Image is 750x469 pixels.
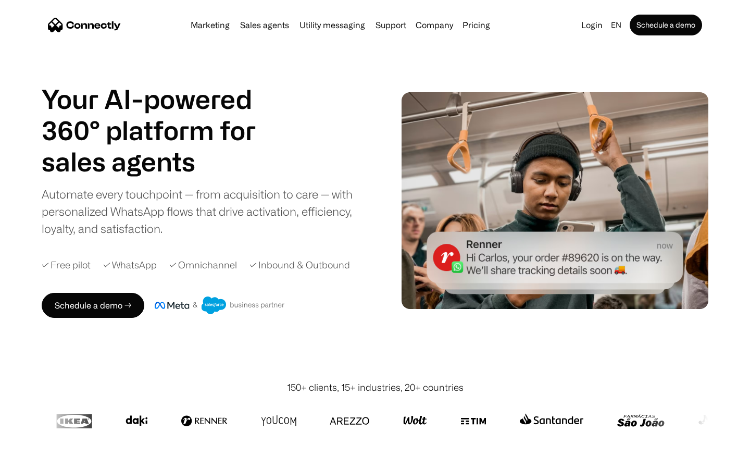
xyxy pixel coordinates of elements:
[236,21,293,29] a: Sales agents
[155,297,285,314] img: Meta and Salesforce business partner badge.
[249,258,350,272] div: ✓ Inbound & Outbound
[42,146,281,177] div: carousel
[416,18,453,32] div: Company
[295,21,369,29] a: Utility messaging
[458,21,494,29] a: Pricing
[21,451,63,465] ul: Language list
[10,450,63,465] aside: Language selected: English
[48,17,121,33] a: home
[630,15,702,35] a: Schedule a demo
[413,18,456,32] div: Company
[371,21,410,29] a: Support
[103,258,157,272] div: ✓ WhatsApp
[42,146,281,177] h1: sales agents
[607,18,628,32] div: en
[42,146,281,177] div: 1 of 4
[186,21,234,29] a: Marketing
[287,380,464,394] div: 150+ clients, 15+ industries, 20+ countries
[42,293,144,318] a: Schedule a demo →
[42,83,281,146] h1: Your AI-powered 360° platform for
[577,18,607,32] a: Login
[611,18,621,32] div: en
[42,186,370,237] div: Automate every touchpoint — from acquisition to care — with personalized WhatsApp flows that driv...
[169,258,237,272] div: ✓ Omnichannel
[42,258,91,272] div: ✓ Free pilot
